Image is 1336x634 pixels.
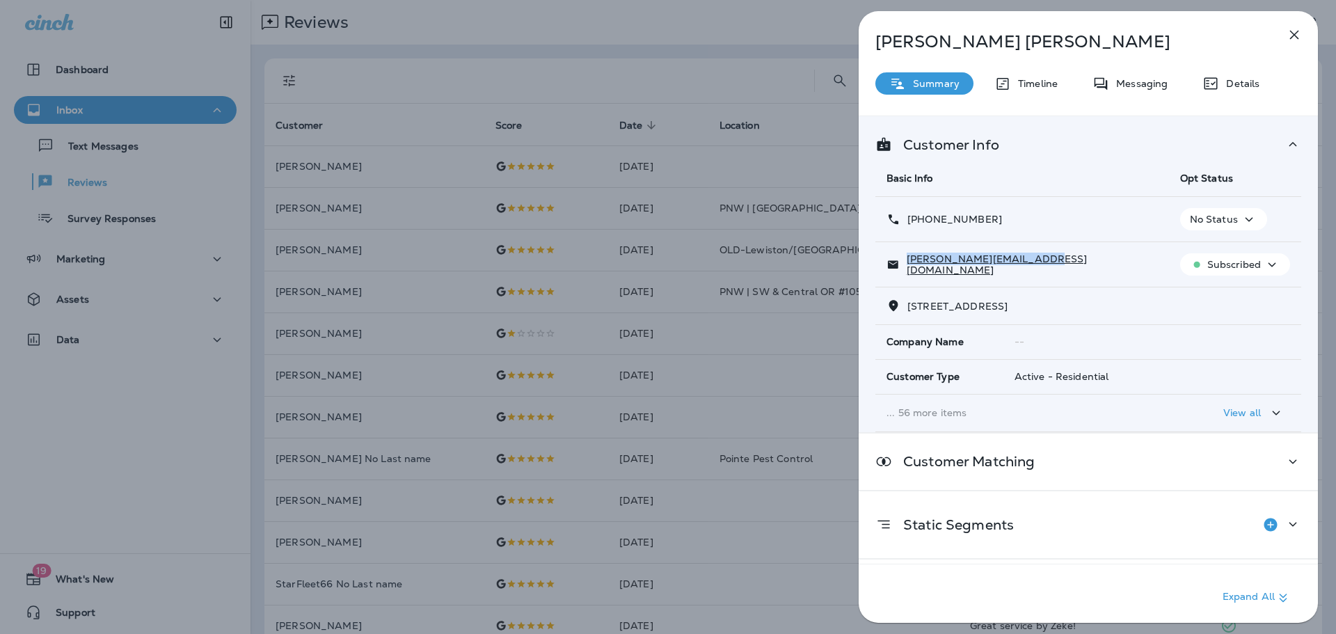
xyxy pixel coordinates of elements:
span: Active - Residential [1015,370,1109,383]
span: -- [1015,335,1024,348]
p: Customer Info [892,139,999,150]
p: [PERSON_NAME] [PERSON_NAME] [875,32,1255,51]
p: Details [1219,78,1259,89]
span: Customer Type [886,371,960,383]
button: No Status [1180,208,1267,230]
p: ... 56 more items [886,407,1158,418]
button: Expand All [1217,585,1297,610]
p: Timeline [1011,78,1058,89]
button: Subscribed [1180,253,1290,276]
button: View all [1218,400,1290,426]
p: Subscribed [1207,259,1261,270]
p: [PERSON_NAME][EMAIL_ADDRESS][DOMAIN_NAME] [900,253,1158,276]
button: Add to Static Segment [1257,511,1285,539]
p: No Status [1190,214,1238,225]
p: View all [1223,407,1261,418]
p: Expand All [1223,589,1291,606]
span: [STREET_ADDRESS] [907,300,1008,312]
p: [PHONE_NUMBER] [900,214,1002,225]
span: Basic Info [886,172,932,184]
span: Opt Status [1180,172,1233,184]
p: Summary [906,78,960,89]
span: Company Name [886,336,964,348]
p: Messaging [1109,78,1168,89]
p: Static Segments [892,519,1014,530]
p: Customer Matching [892,456,1035,467]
